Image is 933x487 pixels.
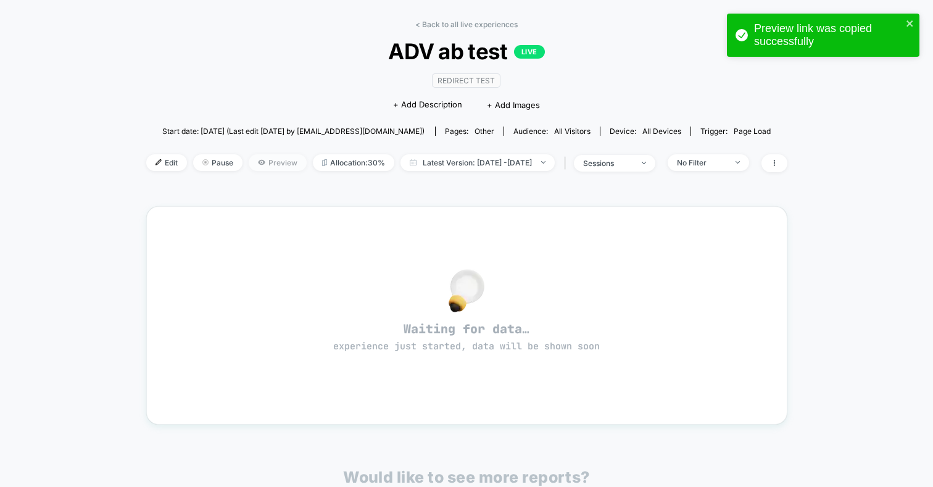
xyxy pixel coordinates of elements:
[583,159,632,168] div: sessions
[322,159,327,166] img: rebalance
[400,154,555,171] span: Latest Version: [DATE] - [DATE]
[514,45,545,59] p: LIVE
[642,127,681,136] span: all devices
[393,99,462,111] span: + Add Description
[541,161,545,164] img: end
[193,154,243,171] span: Pause
[249,154,307,171] span: Preview
[333,340,600,352] span: experience just started, data will be shown soon
[415,20,518,29] a: < Back to all live experiences
[736,161,740,164] img: end
[146,154,187,171] span: Edit
[677,158,726,167] div: No Filter
[475,127,494,136] span: other
[642,162,646,164] img: end
[561,154,574,172] span: |
[754,22,902,48] div: Preview link was copied successfully
[202,159,209,165] img: end
[554,127,591,136] span: All Visitors
[155,159,162,165] img: edit
[178,38,755,64] span: ADV ab test
[734,127,771,136] span: Page Load
[162,127,425,136] span: Start date: [DATE] (Last edit [DATE] by [EMAIL_ADDRESS][DOMAIN_NAME])
[700,127,771,136] div: Trigger:
[168,321,765,353] span: Waiting for data…
[343,468,590,486] p: Would like to see more reports?
[313,154,394,171] span: Allocation: 30%
[513,127,591,136] div: Audience:
[410,159,417,165] img: calendar
[487,100,540,110] span: + Add Images
[906,19,914,30] button: close
[600,127,690,136] span: Device:
[449,269,484,312] img: no_data
[432,73,500,88] span: Redirect Test
[445,127,494,136] div: Pages:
